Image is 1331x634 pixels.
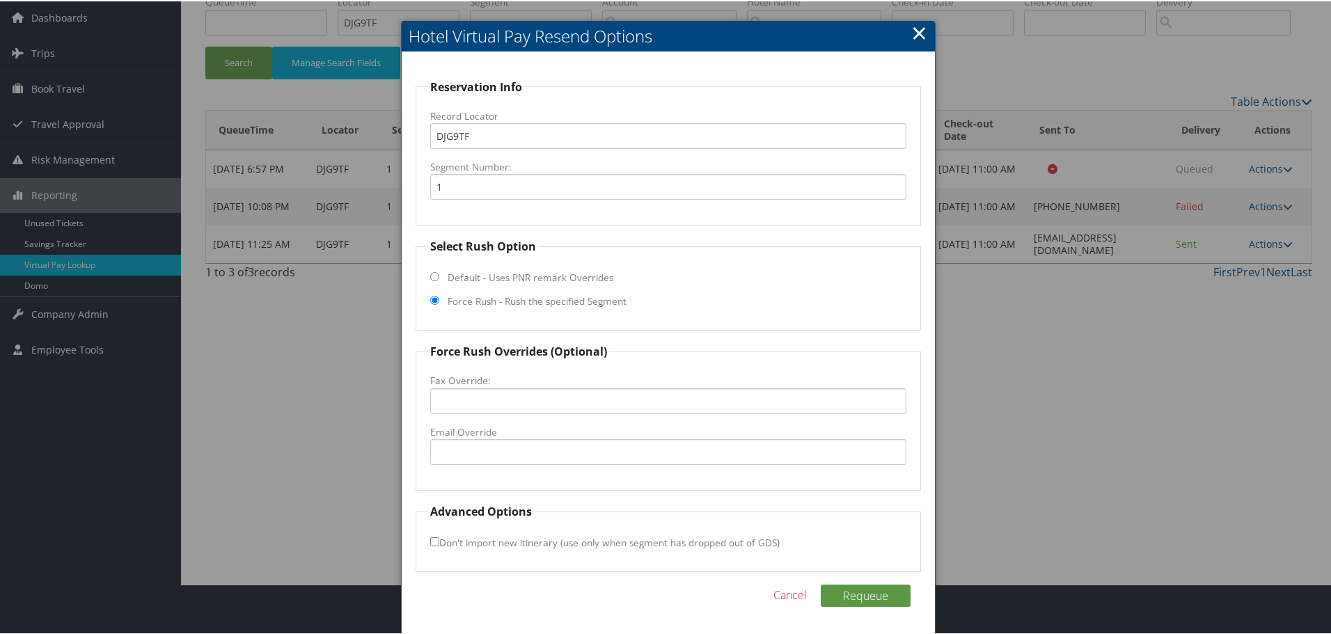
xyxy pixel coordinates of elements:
[448,293,627,307] label: Force Rush - Rush the specified Segment
[428,342,609,358] legend: Force Rush Overrides (Optional)
[821,583,911,605] button: Requeue
[911,17,927,45] a: Close
[430,159,906,173] label: Segment Number:
[430,528,780,554] label: Don't import new itinerary (use only when segment has dropped out of GDS)
[402,19,935,50] h2: Hotel Virtual Pay Resend Options
[428,77,524,94] legend: Reservation Info
[430,372,906,386] label: Fax Override:
[430,108,906,122] label: Record Locator
[428,502,534,518] legend: Advanced Options
[448,269,613,283] label: Default - Uses PNR remark Overrides
[430,536,439,545] input: Don't import new itinerary (use only when segment has dropped out of GDS)
[773,585,807,602] a: Cancel
[430,424,906,438] label: Email Override
[428,237,538,253] legend: Select Rush Option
